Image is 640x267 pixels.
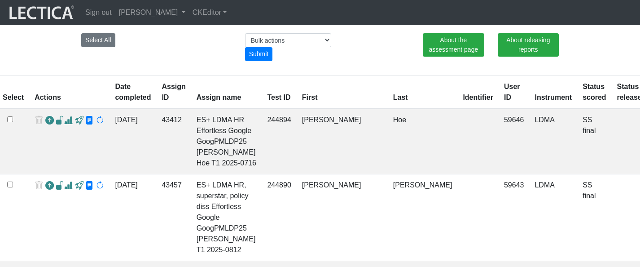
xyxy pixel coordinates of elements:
[110,174,156,261] td: [DATE]
[56,181,64,191] span: view
[388,109,458,174] td: Hoe
[463,93,493,101] a: Identifier
[85,181,94,191] span: view
[535,93,572,101] a: Instrument
[35,115,43,128] span: delete
[529,109,577,174] td: LDMA
[262,174,296,261] td: 244890
[245,47,273,61] div: Submit
[35,180,43,193] span: delete
[156,174,191,261] td: 43457
[302,93,318,101] a: First
[191,109,262,174] td: ES+ LDMA HR Effortless Google GoogPMLDP25 [PERSON_NAME] Hoe T1 2025-0716
[110,109,156,174] td: [DATE]
[45,115,54,128] a: Reopen
[499,174,530,261] td: 59643
[96,181,104,191] span: rescore
[75,181,83,191] span: view
[504,83,520,101] a: User ID
[96,116,104,125] span: rescore
[81,33,115,47] button: Select All
[85,116,94,125] span: view
[583,181,596,200] a: Completed = assessment has been completed; CS scored = assessment has been CLAS scored; LS scored...
[191,174,262,261] td: ES+ LDMA HR, superstar, policy diss Effortless Google GoogPMLDP25 [PERSON_NAME] T1 2025-0812
[499,109,530,174] td: 59646
[191,76,262,109] th: Assign name
[583,116,596,134] a: Completed = assessment has been completed; CS scored = assessment has been CLAS scored; LS scored...
[423,33,484,57] a: About the assessment page
[388,174,458,261] td: [PERSON_NAME]
[115,83,151,101] a: Date completed
[156,76,191,109] th: Assign ID
[393,93,408,101] a: Last
[64,116,73,125] span: Analyst score
[29,76,110,109] th: Actions
[498,33,559,57] a: About releasing reports
[262,76,296,109] th: Test ID
[297,109,388,174] td: [PERSON_NAME]
[583,83,606,101] a: Status scored
[82,4,115,22] a: Sign out
[7,4,75,21] img: lecticalive
[156,109,191,174] td: 43412
[75,116,83,125] span: view
[56,116,64,125] span: view
[189,4,230,22] a: CKEditor
[64,181,73,191] span: Analyst score
[115,4,189,22] a: [PERSON_NAME]
[529,174,577,261] td: LDMA
[297,174,388,261] td: [PERSON_NAME]
[262,109,296,174] td: 244894
[45,180,54,193] a: Reopen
